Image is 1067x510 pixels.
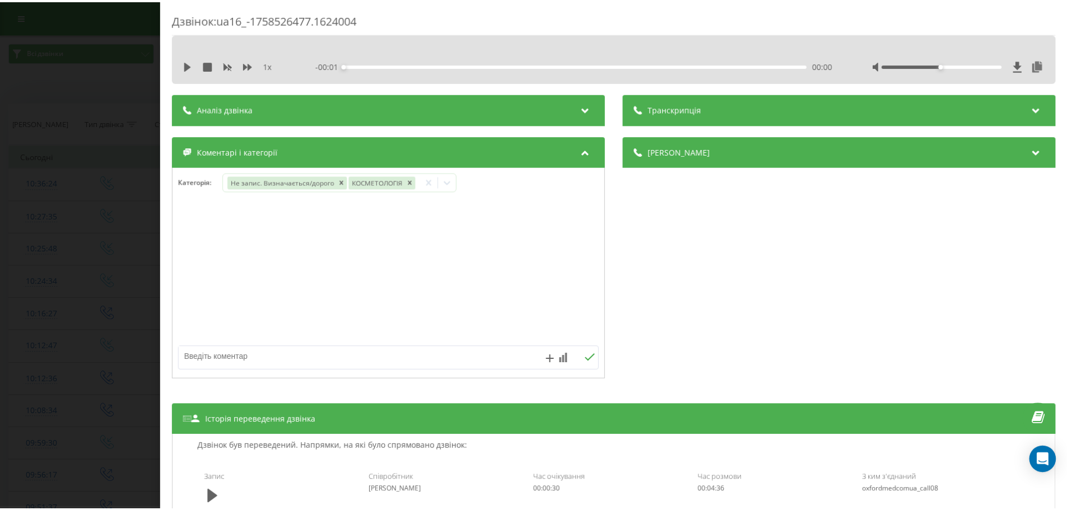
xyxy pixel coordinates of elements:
div: 00:00:30 [537,486,700,494]
span: Транскрипція [653,104,706,115]
div: Open Intercom Messenger [1037,447,1064,474]
div: КОСМЕТОЛОГІЯ [351,176,407,189]
div: Дзвінок : ua16_-1758526477.1624004 [173,12,1064,34]
span: 00:00 [818,60,838,71]
div: Не запис. Визначається/дорого [229,176,338,189]
span: [PERSON_NAME] [653,146,715,157]
span: 1 x [265,60,273,71]
div: 00:04:36 [703,486,865,494]
h4: Категорія : [179,178,224,186]
span: - 00:01 [318,60,346,71]
span: Коментарі і категорії [198,146,279,157]
div: oxfordmedcomua_call08 [869,486,1031,494]
div: Accessibility label [344,63,348,68]
span: Запис [206,472,226,483]
span: Час очікування [537,472,589,483]
span: Аналіз дзвінка [198,104,254,115]
span: Час розмови [703,472,747,483]
div: [PERSON_NAME] [371,486,534,494]
span: Співробітник [371,472,416,483]
div: Accessibility label [946,63,950,68]
div: Remove Не запис. Визначається/дорого [338,176,350,189]
span: Історія переведення дзвінка [207,414,318,425]
p: Дзвінок був переведений. Напрямки, на які було спрямовано дзвінок: [196,441,473,452]
div: Remove КОСМЕТОЛОГІЯ [407,176,418,189]
span: З ким з'єднаний [869,472,923,483]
